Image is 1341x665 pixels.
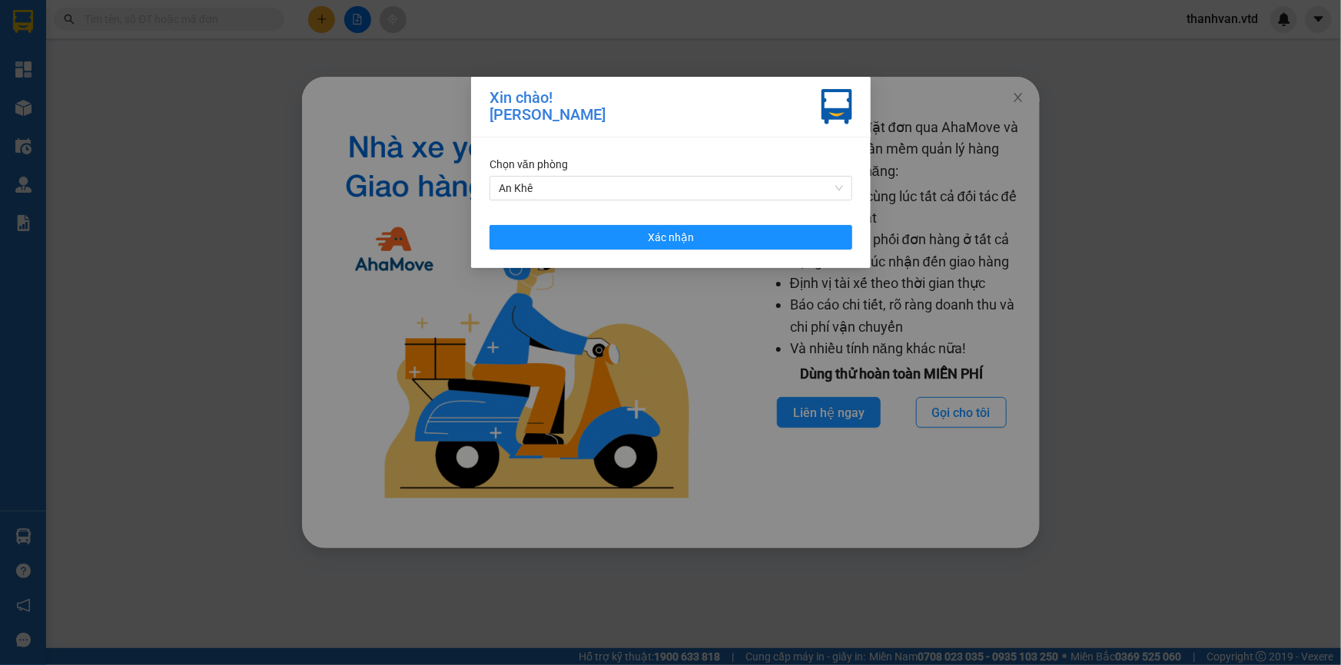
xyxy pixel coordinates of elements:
[490,156,852,173] div: Chọn văn phòng
[490,89,606,124] div: Xin chào! [PERSON_NAME]
[490,225,852,250] button: Xác nhận
[822,89,852,124] img: vxr-icon
[499,177,843,200] span: An Khê
[648,229,694,246] span: Xác nhận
